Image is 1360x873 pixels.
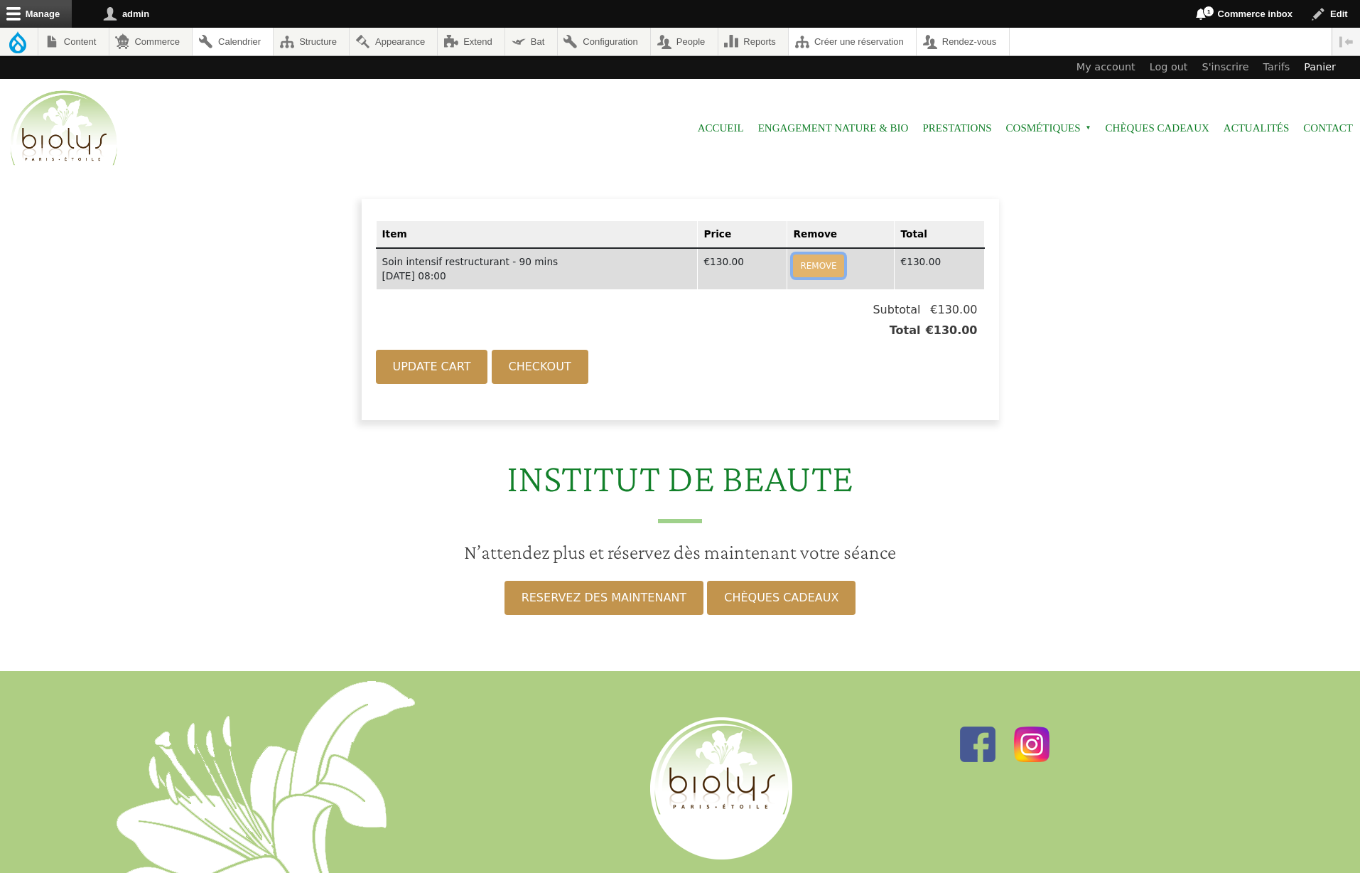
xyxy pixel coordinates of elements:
span: Cosmétiques [1006,112,1091,144]
button: Update cart [376,350,488,384]
span: » [1086,125,1091,131]
a: My account [1069,56,1143,79]
a: Appearance [350,28,437,55]
button: Checkout [492,350,588,384]
span: Total [890,322,921,339]
a: Tarifs [1256,56,1297,79]
span: €130.00 [921,322,978,339]
a: RESERVEZ DES MAINTENANT [504,581,703,615]
a: Extend [438,28,504,55]
h2: INSTITUT DE BEAUTE [9,454,1351,523]
th: Item [376,221,698,248]
img: Home [7,88,121,169]
a: Engagement Nature & Bio [758,112,909,144]
div: Soin intensif restructurant - 90 mins [382,255,692,269]
time: [DATE] 08:00 [382,270,446,282]
td: €130.00 [895,248,984,290]
img: Biolys Logo [650,717,792,859]
a: Commerce [109,28,193,55]
span: €130.00 [921,301,978,318]
a: Créer une réservation [789,28,916,55]
a: Bat [505,28,557,55]
a: Chèques cadeaux [1106,112,1209,144]
a: CHÈQUES CADEAUX [707,581,856,615]
a: Configuration [558,28,650,55]
a: Calendrier [193,28,273,55]
img: Instagram [1014,727,1049,762]
a: Contact [1303,112,1353,144]
span: 1 [1203,6,1214,17]
a: S'inscrire [1195,56,1256,79]
h3: N’attendez plus et réservez dès maintenant votre séance [9,540,1351,564]
th: Remove [787,221,895,248]
a: Actualités [1224,112,1290,144]
img: Facebook [960,727,995,762]
a: Accueil [698,112,744,144]
a: Rendez-vous [917,28,1009,55]
a: People [651,28,718,55]
a: Structure [274,28,349,55]
span: Subtotal [873,301,920,318]
button: Vertical orientation [1332,28,1360,55]
a: Panier [1297,56,1343,79]
a: Prestations [922,112,991,144]
a: Reports [718,28,789,55]
td: €130.00 [698,248,787,290]
th: Total [895,221,984,248]
a: Log out [1143,56,1195,79]
a: Content [38,28,109,55]
button: Remove [793,255,843,277]
th: Price [698,221,787,248]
